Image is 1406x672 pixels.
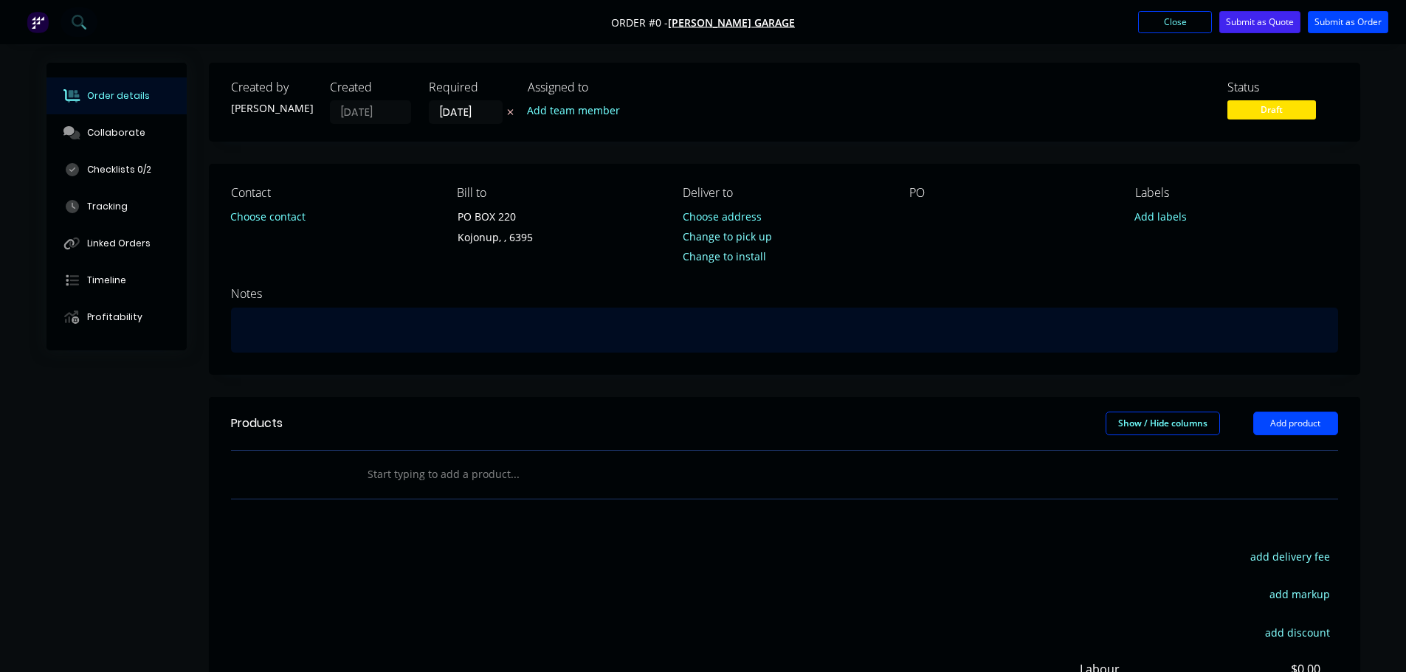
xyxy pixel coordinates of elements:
[1243,547,1338,567] button: add delivery fee
[1106,412,1220,435] button: Show / Hide columns
[27,11,49,33] img: Factory
[231,186,433,200] div: Contact
[87,163,151,176] div: Checklists 0/2
[445,206,593,253] div: PO BOX 220Kojonup, , 6395
[87,89,150,103] div: Order details
[528,100,628,120] button: Add team member
[87,126,145,139] div: Collaborate
[1127,206,1195,226] button: Add labels
[675,246,773,266] button: Change to install
[231,100,312,116] div: [PERSON_NAME]
[46,114,187,151] button: Collaborate
[231,287,1338,301] div: Notes
[1262,584,1338,604] button: add markup
[367,460,662,489] input: Start typing to add a product...
[1258,622,1338,642] button: add discount
[46,77,187,114] button: Order details
[668,15,795,30] a: [PERSON_NAME] GARAGE
[528,80,675,94] div: Assigned to
[87,274,126,287] div: Timeline
[87,200,128,213] div: Tracking
[457,186,659,200] div: Bill to
[909,186,1112,200] div: PO
[87,237,151,250] div: Linked Orders
[46,225,187,262] button: Linked Orders
[1308,11,1388,33] button: Submit as Order
[87,311,142,324] div: Profitability
[611,15,668,30] span: Order #0 -
[675,206,769,226] button: Choose address
[1227,80,1338,94] div: Status
[1135,186,1337,200] div: Labels
[46,262,187,299] button: Timeline
[519,100,627,120] button: Add team member
[1219,11,1300,33] button: Submit as Quote
[683,186,885,200] div: Deliver to
[458,207,580,227] div: PO BOX 220
[231,80,312,94] div: Created by
[330,80,411,94] div: Created
[46,188,187,225] button: Tracking
[1227,100,1316,119] span: Draft
[46,151,187,188] button: Checklists 0/2
[429,80,510,94] div: Required
[46,299,187,336] button: Profitability
[231,415,283,432] div: Products
[222,206,313,226] button: Choose contact
[1138,11,1212,33] button: Close
[1253,412,1338,435] button: Add product
[675,226,779,246] button: Change to pick up
[458,227,580,248] div: Kojonup, , 6395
